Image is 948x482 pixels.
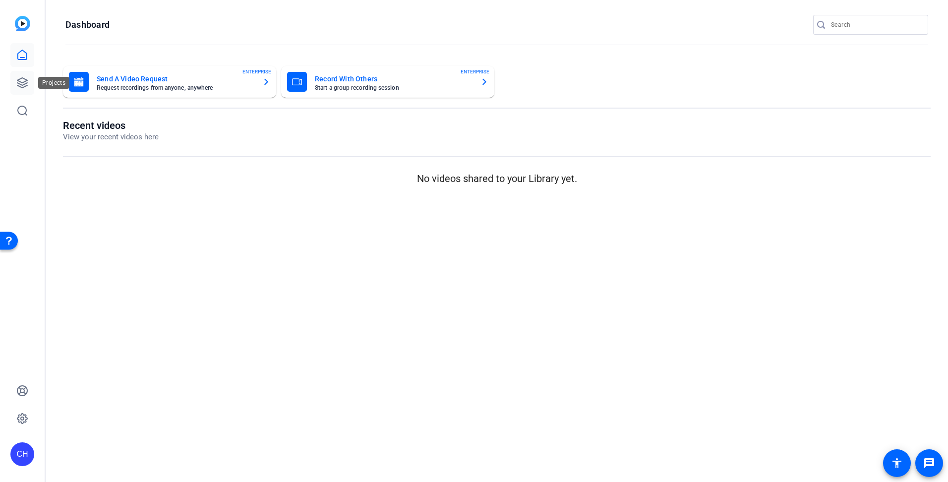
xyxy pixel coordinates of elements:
mat-card-subtitle: Start a group recording session [315,85,473,91]
mat-card-title: Record With Others [315,73,473,85]
input: Search [831,19,920,31]
mat-card-title: Send A Video Request [97,73,254,85]
img: blue-gradient.svg [15,16,30,31]
span: ENTERPRISE [242,68,271,75]
h1: Recent videos [63,120,159,131]
button: Record With OthersStart a group recording sessionENTERPRISE [281,66,494,98]
h1: Dashboard [65,19,110,31]
button: Send A Video RequestRequest recordings from anyone, anywhereENTERPRISE [63,66,276,98]
mat-icon: accessibility [891,457,903,469]
div: CH [10,442,34,466]
mat-icon: message [923,457,935,469]
div: Projects [38,77,69,89]
span: ENTERPRISE [461,68,489,75]
p: View your recent videos here [63,131,159,143]
p: No videos shared to your Library yet. [63,171,931,186]
mat-card-subtitle: Request recordings from anyone, anywhere [97,85,254,91]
